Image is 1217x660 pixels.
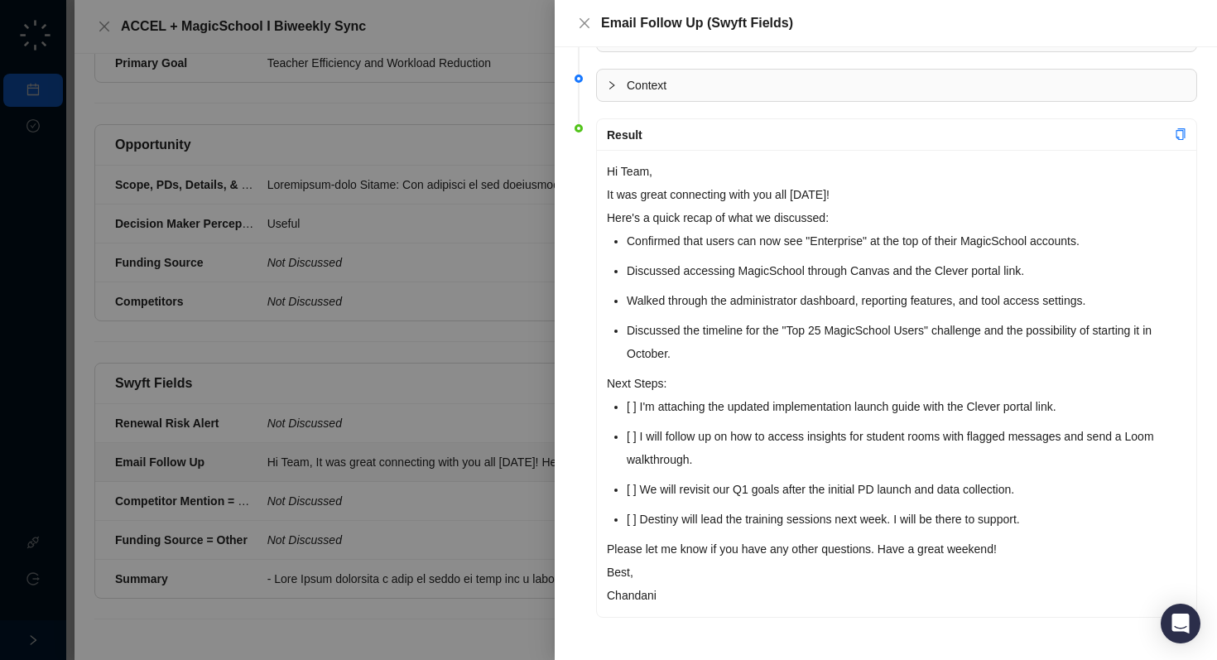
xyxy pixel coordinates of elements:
p: Here's a quick recap of what we discussed: [607,206,1186,229]
button: Close [575,13,594,33]
p: Hi Team, [607,160,1186,183]
div: Email Follow Up (Swyft Fields) [601,13,1197,33]
li: [ ] I will follow up on how to access insights for student rooms with flagged messages and send a... [627,425,1186,471]
p: It was great connecting with you all [DATE]! [607,183,1186,206]
div: Open Intercom Messenger [1161,604,1200,643]
p: Please let me know if you have any other questions. Have a great weekend! [607,537,1186,561]
span: Context [627,76,1186,94]
li: [ ] I'm attaching the updated implementation launch guide with the Clever portal link. [627,395,1186,418]
li: Walked through the administrator dashboard, reporting features, and tool access settings. [627,289,1186,312]
span: copy [1175,128,1186,140]
li: Confirmed that users can now see "Enterprise" at the top of their MagicSchool accounts. [627,229,1186,253]
p: Next Steps: [607,372,1186,395]
span: collapsed [607,80,617,90]
div: Result [607,126,1175,144]
p: Chandani [607,584,1186,607]
li: [ ] Destiny will lead the training sessions next week. I will be there to support. [627,508,1186,531]
li: Discussed accessing MagicSchool through Canvas and the Clever portal link. [627,259,1186,282]
li: Discussed the timeline for the "Top 25 MagicSchool Users" challenge and the possibility of starti... [627,319,1186,365]
div: Context [597,70,1196,101]
span: close [578,17,591,30]
p: Best, [607,561,1186,584]
li: [ ] We will revisit our Q1 goals after the initial PD launch and data collection. [627,478,1186,501]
